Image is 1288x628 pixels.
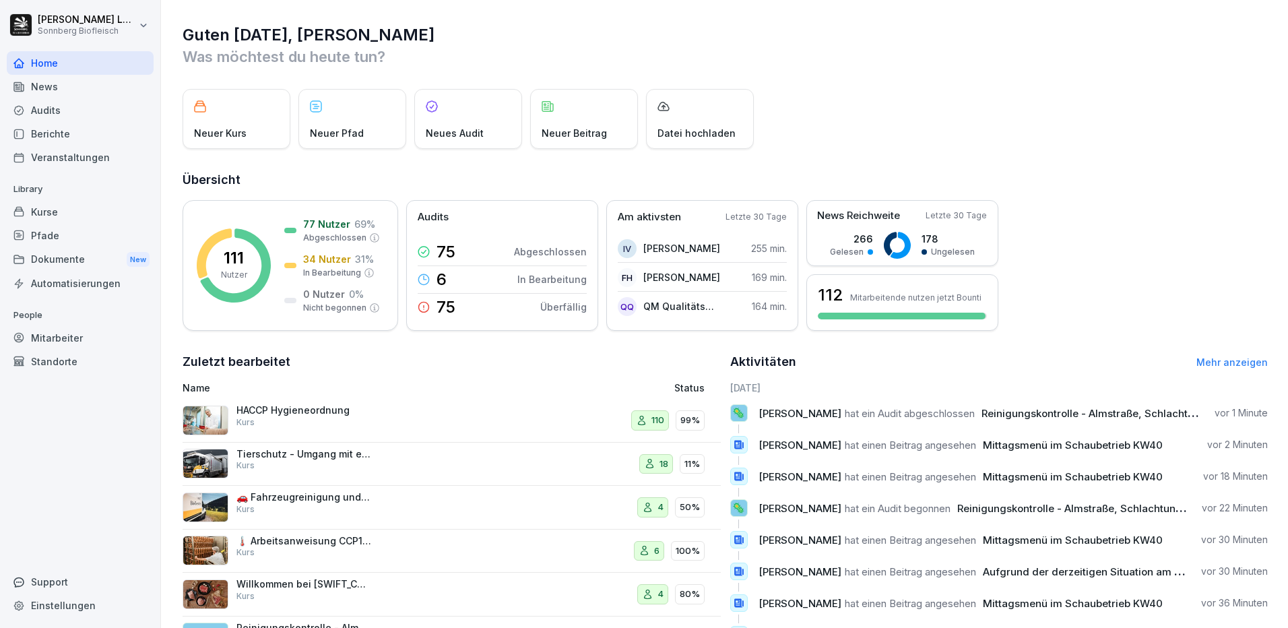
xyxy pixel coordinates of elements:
[759,502,841,515] span: [PERSON_NAME]
[224,250,244,266] p: 111
[7,272,154,295] div: Automatisierungen
[38,26,136,36] p: Sonnberg Biofleisch
[127,252,150,268] div: New
[437,299,455,315] p: 75
[684,458,700,471] p: 11%
[183,493,228,522] img: fh1uvn449maj2eaxxuiav0c6.png
[926,210,987,222] p: Letzte 30 Tage
[957,502,1237,515] span: Reinigungskontrolle - Almstraße, Schlachtung/Zerlegung
[983,439,1163,451] span: Mittagsmenü im Schaubetrieb KW40
[236,590,255,602] p: Kurs
[303,252,351,266] p: 34 Nutzer
[183,530,721,573] a: 🌡️ Arbeitsanweisung CCP1-DurcherhitzenKurs6100%
[7,247,154,272] a: DokumenteNew
[183,579,228,609] img: vq64qnx387vm2euztaeei3pt.png
[983,534,1163,546] span: Mittagsmenü im Schaubetrieb KW40
[183,449,228,478] img: bamexjacmri6zjb590eznjuv.png
[845,470,976,483] span: hat einen Beitrag angesehen
[732,404,745,422] p: 🦠
[726,211,787,223] p: Letzte 30 Tage
[618,297,637,316] div: QQ
[221,269,247,281] p: Nutzer
[236,404,371,416] p: HACCP Hygieneordnung
[236,535,371,547] p: 🌡️ Arbeitsanweisung CCP1-Durcherhitzen
[7,594,154,617] a: Einstellungen
[183,536,228,565] img: hvxepc8g01zu3rjqex5ywi6r.png
[654,544,659,558] p: 6
[830,232,873,246] p: 266
[7,51,154,75] a: Home
[618,239,637,258] div: IV
[752,270,787,284] p: 169 min.
[845,597,976,610] span: hat einen Beitrag angesehen
[514,245,587,259] p: Abgeschlossen
[1203,470,1268,483] p: vor 18 Minuten
[850,292,981,303] p: Mitarbeitende nutzen jetzt Bounti
[303,287,345,301] p: 0 Nutzer
[845,534,976,546] span: hat einen Beitrag angesehen
[759,597,841,610] span: [PERSON_NAME]
[303,232,366,244] p: Abgeschlossen
[7,570,154,594] div: Support
[183,399,721,443] a: HACCP HygieneordnungKurs11099%
[817,208,900,224] p: News Reichweite
[183,486,721,530] a: 🚗 Fahrzeugreinigung und -kontrolleKurs450%
[236,578,371,590] p: Willkommen bei [SWIFT_CODE] Biofleisch
[1215,406,1268,420] p: vor 1 Minute
[183,573,721,617] a: Willkommen bei [SWIFT_CODE] BiofleischKurs480%
[676,544,700,558] p: 100%
[657,126,736,140] p: Datei hochladen
[759,439,841,451] span: [PERSON_NAME]
[183,352,721,371] h2: Zuletzt bearbeitet
[752,299,787,313] p: 164 min.
[183,24,1268,46] h1: Guten [DATE], [PERSON_NAME]
[922,232,975,246] p: 178
[542,126,607,140] p: Neuer Beitrag
[354,217,375,231] p: 69 %
[730,381,1268,395] h6: [DATE]
[7,350,154,373] a: Standorte
[730,352,796,371] h2: Aktivitäten
[183,170,1268,189] h2: Übersicht
[759,565,841,578] span: [PERSON_NAME]
[7,98,154,122] a: Audits
[7,326,154,350] div: Mitarbeiter
[983,470,1163,483] span: Mittagsmenü im Schaubetrieb KW40
[194,126,247,140] p: Neuer Kurs
[1201,533,1268,546] p: vor 30 Minuten
[1207,438,1268,451] p: vor 2 Minuten
[751,241,787,255] p: 255 min.
[426,126,484,140] p: Neues Audit
[303,217,350,231] p: 77 Nutzer
[540,300,587,314] p: Überfällig
[981,407,1262,420] span: Reinigungskontrolle - Almstraße, Schlachtung/Zerlegung
[310,126,364,140] p: Neuer Pfad
[437,244,455,260] p: 75
[7,146,154,169] a: Veranstaltungen
[437,272,447,288] p: 6
[7,122,154,146] a: Berichte
[931,246,975,258] p: Ungelesen
[7,200,154,224] div: Kurse
[651,414,664,427] p: 110
[759,470,841,483] span: [PERSON_NAME]
[517,272,587,286] p: In Bearbeitung
[845,565,976,578] span: hat einen Beitrag angesehen
[7,224,154,247] a: Pfade
[657,501,664,514] p: 4
[349,287,364,301] p: 0 %
[845,502,951,515] span: hat ein Audit begonnen
[236,491,371,503] p: 🚗 Fahrzeugreinigung und -kontrolle
[680,588,700,601] p: 80%
[1196,356,1268,368] a: Mehr anzeigen
[303,267,361,279] p: In Bearbeitung
[657,588,664,601] p: 4
[643,299,721,313] p: QM Qualitätsmanagement
[7,247,154,272] div: Dokumente
[845,439,976,451] span: hat einen Beitrag angesehen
